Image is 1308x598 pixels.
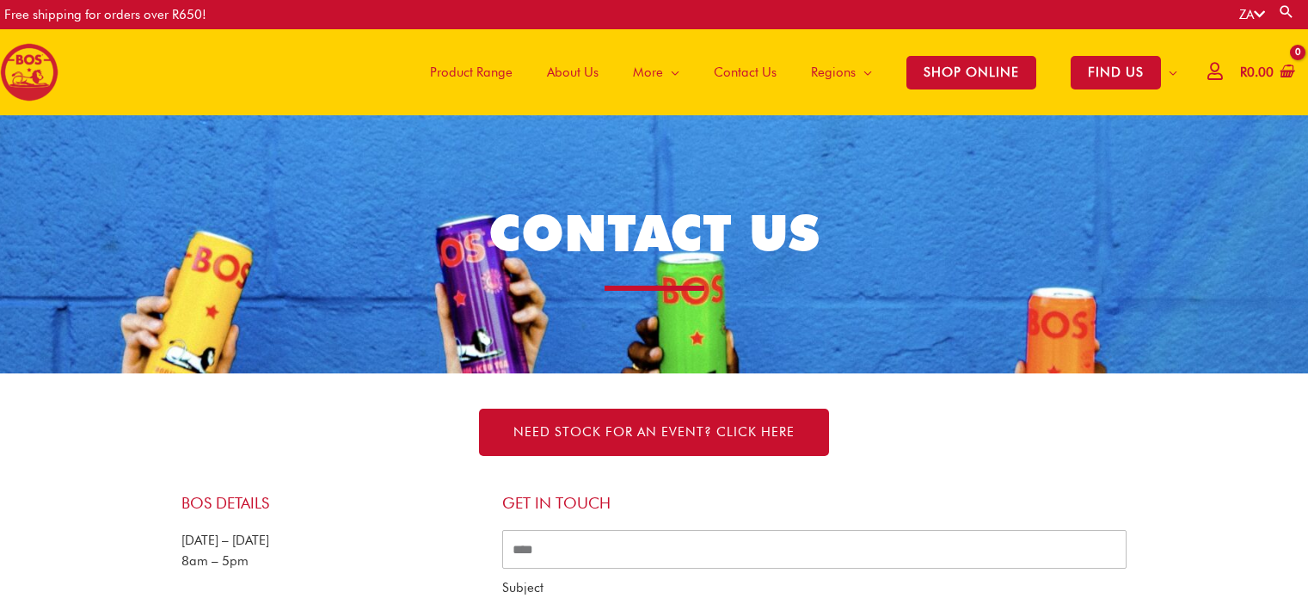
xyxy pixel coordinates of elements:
span: NEED STOCK FOR AN EVENT? Click here [513,426,795,439]
a: SHOP ONLINE [889,29,1053,115]
bdi: 0.00 [1240,65,1274,80]
span: 8am – 5pm [181,553,249,569]
span: About Us [547,46,599,98]
nav: Site Navigation [400,29,1194,115]
span: More [633,46,663,98]
span: FIND US [1071,56,1161,89]
span: [DATE] – [DATE] [181,533,269,548]
span: R [1240,65,1247,80]
a: More [616,29,697,115]
a: Search button [1278,3,1295,20]
h1: CONTACT US [405,198,904,269]
a: View Shopping Cart, empty [1237,53,1295,92]
span: Contact Us [714,46,777,98]
span: SHOP ONLINE [906,56,1036,89]
a: ZA [1239,7,1265,22]
h4: Get in touch [502,494,1127,513]
a: Regions [794,29,889,115]
a: About Us [530,29,616,115]
span: Regions [811,46,856,98]
a: Product Range [413,29,530,115]
h4: BOS Details [181,494,485,513]
a: Contact Us [697,29,794,115]
span: Product Range [430,46,513,98]
a: NEED STOCK FOR AN EVENT? Click here [479,409,829,456]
